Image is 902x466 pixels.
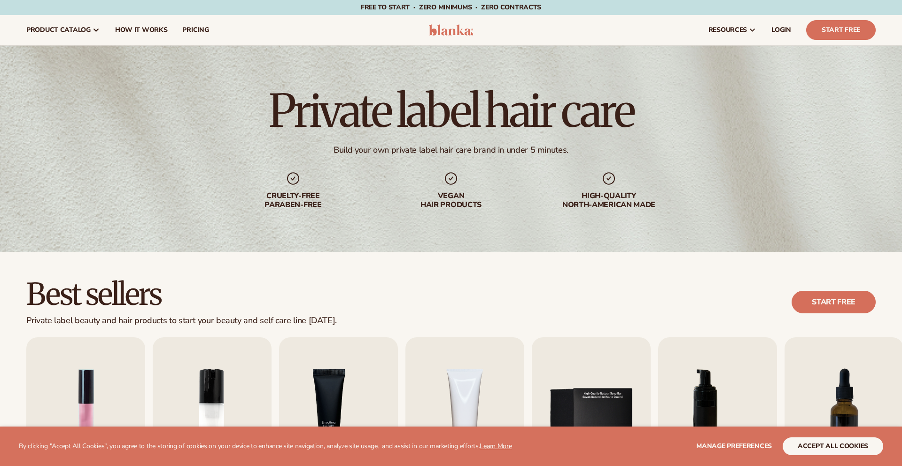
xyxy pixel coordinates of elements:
[696,442,772,450] span: Manage preferences
[549,192,669,210] div: High-quality North-american made
[708,26,747,34] span: resources
[115,26,168,34] span: How It Works
[391,192,511,210] div: Vegan hair products
[233,192,353,210] div: cruelty-free paraben-free
[792,291,876,313] a: Start free
[696,437,772,455] button: Manage preferences
[334,145,568,155] div: Build your own private label hair care brand in under 5 minutes.
[26,26,91,34] span: product catalog
[771,26,791,34] span: LOGIN
[19,15,108,45] a: product catalog
[182,26,209,34] span: pricing
[429,24,474,36] img: logo
[701,15,764,45] a: resources
[26,316,337,326] div: Private label beauty and hair products to start your beauty and self care line [DATE].
[108,15,175,45] a: How It Works
[175,15,216,45] a: pricing
[783,437,883,455] button: accept all cookies
[26,279,337,310] h2: Best sellers
[269,88,634,133] h1: Private label hair care
[806,20,876,40] a: Start Free
[480,442,512,450] a: Learn More
[764,15,799,45] a: LOGIN
[361,3,541,12] span: Free to start · ZERO minimums · ZERO contracts
[19,443,512,450] p: By clicking "Accept All Cookies", you agree to the storing of cookies on your device to enhance s...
